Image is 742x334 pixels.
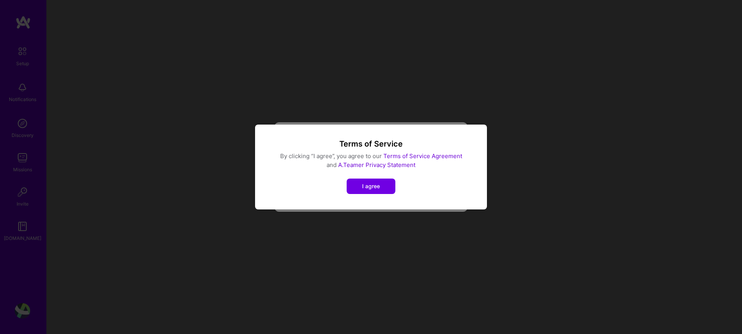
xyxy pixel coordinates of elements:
[339,140,403,148] div: Terms of Service
[347,179,395,194] button: I agree
[362,182,380,190] span: I agree
[383,152,462,160] a: Terms of Service Agreement
[338,161,415,168] a: A.Teamer Privacy Statement
[276,152,466,169] div: By clicking “I agree”, you agree to our and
